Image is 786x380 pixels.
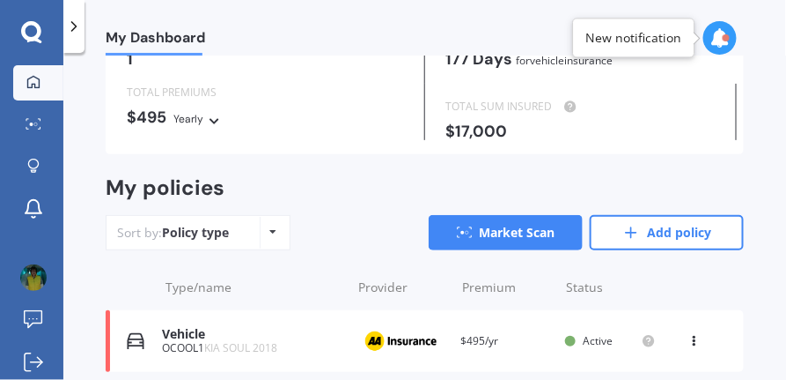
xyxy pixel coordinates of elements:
div: Yearly [173,110,203,128]
div: 1 [127,50,403,68]
a: Market Scan [429,215,583,250]
div: New notification [585,29,681,47]
div: My policies [106,175,224,201]
div: Premium [462,279,552,296]
div: Policy type [162,224,229,242]
div: Sort by: [117,224,229,242]
span: Active [583,333,613,348]
a: Add policy [590,215,744,250]
div: Type/name [165,279,345,296]
img: ACg8ocJMwTF0maxFJ4p6vmAKkfaF1a_tAhmGy-mShHybhJ6K46SgDQ5O=s96-c [20,265,47,291]
img: Vehicle [127,332,144,350]
div: TOTAL PREMIUMS [127,84,403,101]
div: $495 [127,108,403,128]
div: Vehicle [162,327,342,342]
span: for Vehicle insurance [517,53,613,68]
div: $17,000 [446,123,723,140]
span: $495/yr [461,333,499,348]
img: AA [356,324,444,358]
div: TOTAL SUM INSURED [446,98,723,115]
b: 177 Days [446,48,513,70]
div: Status [566,279,656,296]
span: My Dashboard [106,29,205,53]
span: KIA SOUL 2018 [204,340,277,355]
div: OCOOL1 [162,342,342,354]
div: Provider [359,279,449,296]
